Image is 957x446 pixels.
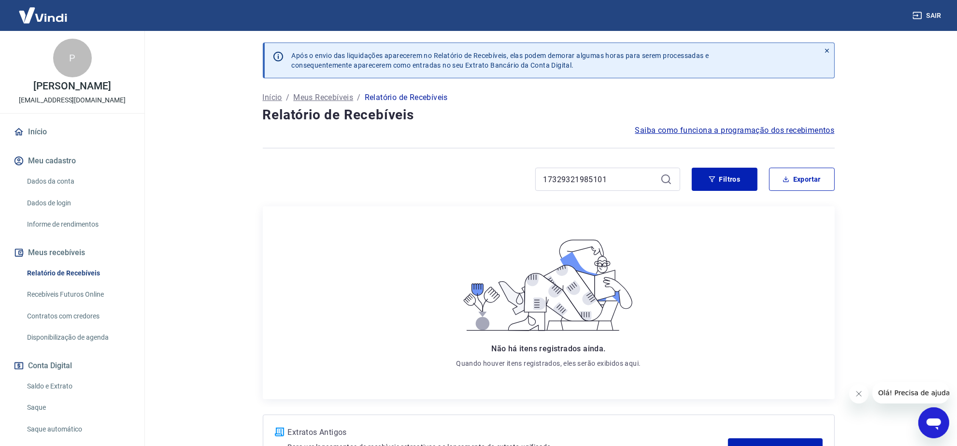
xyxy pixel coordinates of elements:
[292,51,709,70] p: Após o envio das liquidações aparecerem no Relatório de Recebíveis, elas podem demorar algumas ho...
[357,92,360,103] p: /
[849,384,869,403] iframe: Fechar mensagem
[491,344,605,353] span: Não há itens registrados ainda.
[456,359,641,368] p: Quando houver itens registrados, eles serão exibidos aqui.
[635,125,835,136] a: Saiba como funciona a programação dos recebimentos
[293,92,353,103] a: Meus Recebíveis
[12,242,133,263] button: Meus recebíveis
[23,398,133,417] a: Saque
[23,193,133,213] a: Dados de login
[23,306,133,326] a: Contratos com credores
[33,81,111,91] p: [PERSON_NAME]
[263,92,282,103] a: Início
[19,95,126,105] p: [EMAIL_ADDRESS][DOMAIN_NAME]
[23,328,133,347] a: Disponibilização de agenda
[12,150,133,172] button: Meu cadastro
[911,7,945,25] button: Sair
[288,427,728,438] p: Extratos Antigos
[6,7,81,14] span: Olá! Precisa de ajuda?
[23,376,133,396] a: Saldo e Extrato
[12,121,133,143] a: Início
[12,0,74,30] img: Vindi
[12,355,133,376] button: Conta Digital
[23,215,133,234] a: Informe de rendimentos
[918,407,949,438] iframe: Botão para abrir a janela de mensagens
[275,428,284,436] img: ícone
[53,39,92,77] div: P
[23,419,133,439] a: Saque automático
[23,172,133,191] a: Dados da conta
[286,92,289,103] p: /
[23,285,133,304] a: Recebíveis Futuros Online
[263,105,835,125] h4: Relatório de Recebíveis
[365,92,448,103] p: Relatório de Recebíveis
[23,263,133,283] a: Relatório de Recebíveis
[872,382,949,403] iframe: Mensagem da empresa
[543,172,657,187] input: Busque pelo número do pedido
[692,168,757,191] button: Filtros
[769,168,835,191] button: Exportar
